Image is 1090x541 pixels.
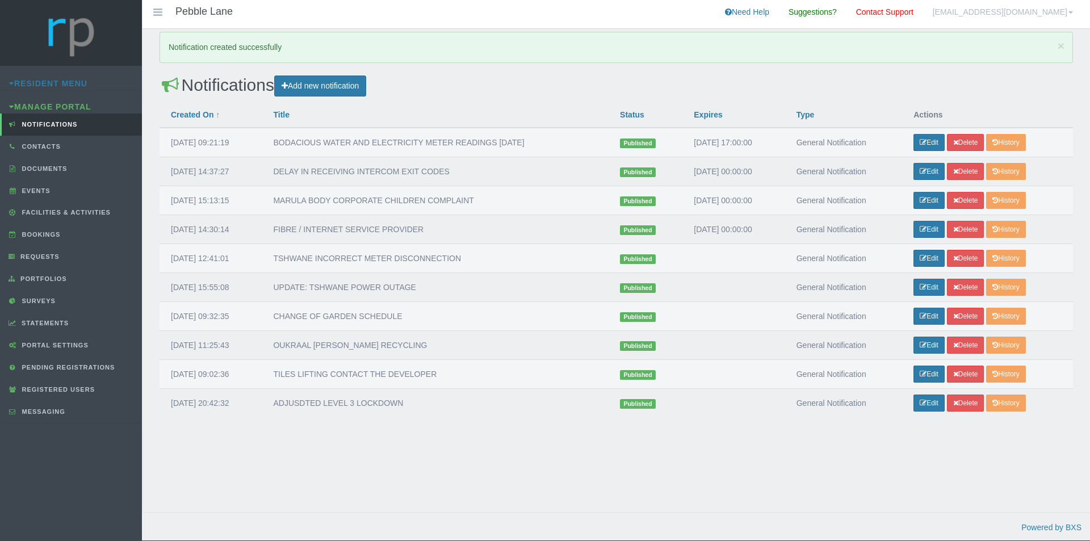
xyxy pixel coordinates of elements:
td: MARULA BODY CORPORATE CHILDREN COMPLAINT [262,186,609,215]
a: History [986,163,1025,180]
td: [DATE] 17:00:00 [682,128,785,157]
td: General Notification [785,389,902,418]
a: Delete [947,366,984,383]
span: Published [620,167,656,177]
button: Close [1058,40,1064,52]
span: Portal Settings [19,342,89,349]
td: [DATE] 15:13:15 [160,186,262,215]
span: Requests [18,253,60,260]
span: Published [620,225,656,235]
td: [DATE] 09:02:36 [160,360,262,389]
a: Edit [913,250,945,267]
td: [DATE] 15:55:08 [160,273,262,302]
span: Published [620,254,656,264]
span: Published [620,341,656,351]
a: Resident Menu [9,79,87,88]
a: History [986,192,1025,209]
td: General Notification [785,273,902,302]
span: Published [620,370,656,380]
td: General Notification [785,360,902,389]
a: Edit [913,192,945,209]
span: Facilities & Activities [19,209,111,216]
td: DELAY IN RECEIVING INTERCOM EXIT CODES [262,157,609,186]
td: General Notification [785,215,902,244]
td: General Notification [785,157,902,186]
td: [DATE] 00:00:00 [682,186,785,215]
a: History [986,366,1025,383]
span: Messaging [19,408,65,415]
a: Manage Portal [9,102,91,111]
a: History [986,221,1025,238]
a: Delete [947,192,984,209]
span: Published [620,312,656,322]
a: Created On [171,110,213,119]
a: Edit [913,279,945,296]
span: Actions [913,110,942,119]
a: Delete [947,163,984,180]
span: Notifications [19,121,78,128]
a: Edit [913,366,945,383]
div: Notification created successfully [160,32,1073,63]
a: History [986,395,1025,412]
a: Type [796,110,815,119]
a: Edit [913,395,945,412]
a: Edit [913,163,945,180]
span: Published [620,196,656,206]
td: [DATE] 14:30:14 [160,215,262,244]
a: Edit [913,337,945,354]
span: Published [620,283,656,293]
td: [DATE] 00:00:00 [682,215,785,244]
span: Bookings [19,231,61,238]
span: Statements [19,320,69,326]
a: Edit [913,308,945,325]
a: History [986,134,1025,151]
td: [DATE] 11:25:43 [160,331,262,360]
h2: Notifications [160,76,1073,97]
span: Portfolios [18,275,67,282]
span: Registered Users [19,386,95,393]
a: History [986,308,1025,325]
a: Delete [947,250,984,267]
a: Add new notification [274,76,366,97]
a: Edit [913,221,945,238]
td: [DATE] 12:41:01 [160,244,262,273]
span: Events [19,187,51,194]
span: Pending Registrations [19,364,115,371]
td: FIBRE / INTERNET SERVICE PROVIDER [262,215,609,244]
td: General Notification [785,186,902,215]
span: Surveys [19,297,56,304]
a: Delete [947,395,984,412]
td: [DATE] 20:42:32 [160,389,262,418]
td: General Notification [785,244,902,273]
a: Edit [913,134,945,151]
h4: Pebble Lane [175,6,233,18]
td: General Notification [785,128,902,157]
span: Published [620,139,656,148]
a: History [986,337,1025,354]
td: TSHWANE INCORRECT METER DISCONNECTION [262,244,609,273]
td: TILES LIFTING CONTACT THE DEVELOPER [262,360,609,389]
a: Status [620,110,644,119]
span: × [1058,39,1064,52]
a: History [986,250,1025,267]
td: UPDATE: TSHWANE POWER OUTAGE [262,273,609,302]
a: History [986,279,1025,296]
a: Delete [947,308,984,325]
td: [DATE] 00:00:00 [682,157,785,186]
a: Title [273,110,290,119]
td: OUKRAAL [PERSON_NAME] RECYCLING [262,331,609,360]
td: [DATE] 14:37:27 [160,157,262,186]
a: Delete [947,279,984,296]
td: General Notification [785,302,902,331]
a: Delete [947,221,984,238]
td: BODACIOUS WATER AND ELECTRICITY METER READINGS [DATE] [262,128,609,157]
td: [DATE] 09:32:35 [160,302,262,331]
a: Powered by BXS [1021,523,1081,532]
td: ADJUSDTED LEVEL 3 LOCKDOWN [262,389,609,418]
span: Published [620,399,656,409]
a: Delete [947,134,984,151]
span: Contacts [19,143,61,150]
a: Delete [947,337,984,354]
td: CHANGE OF GARDEN SCHEDULE [262,302,609,331]
td: General Notification [785,331,902,360]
